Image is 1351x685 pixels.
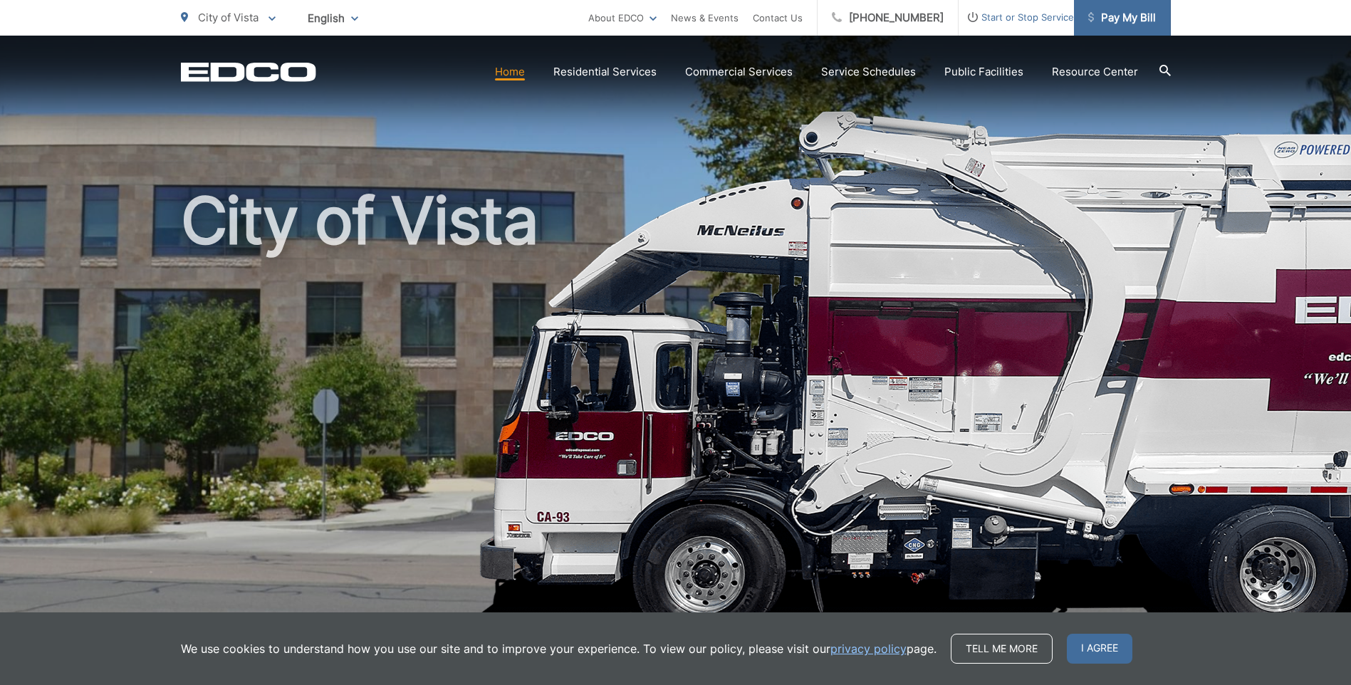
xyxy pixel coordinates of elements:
[181,640,937,657] p: We use cookies to understand how you use our site and to improve your experience. To view our pol...
[951,634,1053,664] a: Tell me more
[181,185,1171,636] h1: City of Vista
[830,640,907,657] a: privacy policy
[821,63,916,80] a: Service Schedules
[1052,63,1138,80] a: Resource Center
[495,63,525,80] a: Home
[944,63,1023,80] a: Public Facilities
[753,9,803,26] a: Contact Us
[297,6,369,31] span: English
[198,11,259,24] span: City of Vista
[1067,634,1132,664] span: I agree
[588,9,657,26] a: About EDCO
[181,62,316,82] a: EDCD logo. Return to the homepage.
[553,63,657,80] a: Residential Services
[1088,9,1156,26] span: Pay My Bill
[671,9,739,26] a: News & Events
[685,63,793,80] a: Commercial Services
